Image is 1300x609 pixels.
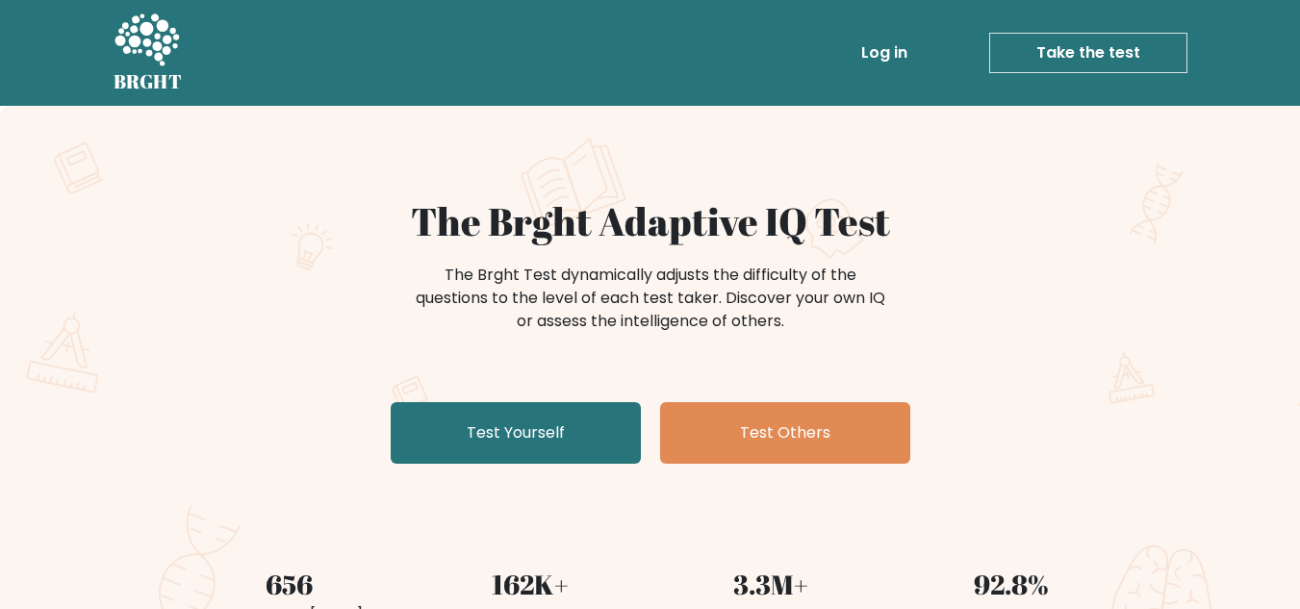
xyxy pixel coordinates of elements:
a: Test Others [660,402,910,464]
div: The Brght Test dynamically adjusts the difficulty of the questions to the level of each test take... [410,264,891,333]
div: 3.3M+ [662,564,879,604]
div: 162K+ [421,564,639,604]
div: 656 [181,564,398,604]
a: Log in [854,34,915,72]
h1: The Brght Adaptive IQ Test [181,198,1120,244]
a: BRGHT [114,8,183,98]
a: Test Yourself [391,402,641,464]
h5: BRGHT [114,70,183,93]
a: Take the test [989,33,1187,73]
div: 92.8% [903,564,1120,604]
